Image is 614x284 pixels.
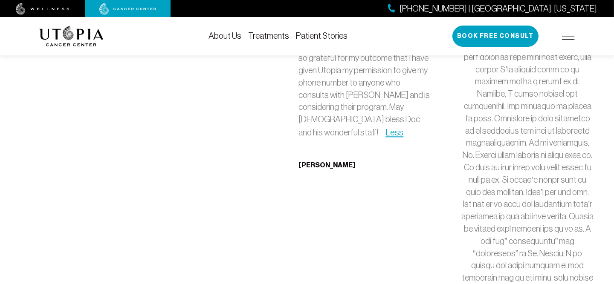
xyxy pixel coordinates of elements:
a: About Us [209,31,241,40]
button: Book Free Consult [452,26,539,47]
a: [PHONE_NUMBER] | [GEOGRAPHIC_DATA], [US_STATE] [388,3,597,15]
img: wellness [16,3,70,15]
a: Less [385,127,403,137]
img: cancer center [99,3,156,15]
a: Treatments [248,31,289,40]
b: [PERSON_NAME] [298,161,356,169]
img: logo [39,26,104,46]
a: Patient Stories [296,31,348,40]
img: icon-hamburger [562,33,575,40]
span: [PHONE_NUMBER] | [GEOGRAPHIC_DATA], [US_STATE] [400,3,597,15]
